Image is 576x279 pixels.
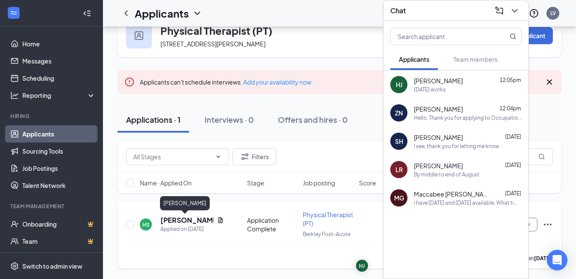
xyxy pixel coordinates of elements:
[126,114,181,125] div: Applications · 1
[135,6,189,21] h1: Applicants
[492,4,506,18] button: ComposeMessage
[240,152,250,162] svg: Filter
[124,77,135,87] svg: Error
[160,215,214,225] h5: [PERSON_NAME]
[247,179,264,187] span: Stage
[399,55,429,63] span: Applicants
[414,199,522,206] div: i have [DATE] and [DATE] available. What time works best for you?
[22,52,96,70] a: Messages
[395,165,403,174] div: LR
[22,177,96,194] a: Talent Network
[10,112,94,120] div: Hiring
[395,109,403,117] div: ZN
[395,137,403,146] div: SH
[453,55,498,63] span: Team members
[121,8,131,18] svg: ChevronLeft
[359,262,365,270] div: HJ
[510,6,520,16] svg: ChevronDown
[140,179,192,187] span: Name · Applied On
[414,114,522,121] div: Hello, Thank you for applying to Occupational Therapist Assistant(OTA) at Berkley Post-Acute! We ...
[9,9,18,17] svg: WorkstreamLogo
[394,194,404,202] div: MG
[505,190,521,197] span: [DATE]
[135,31,143,40] img: user icon
[22,70,96,87] a: Scheduling
[550,9,556,17] div: LV
[22,125,96,143] a: Applicants
[22,35,96,52] a: Home
[414,86,446,93] div: [DATE] works
[22,233,96,250] a: TeamCrown
[215,153,222,160] svg: ChevronDown
[192,8,202,18] svg: ChevronDown
[303,231,350,237] span: Berkley Post-Acute
[538,153,545,160] svg: MagnifyingGlass
[217,217,224,224] svg: Document
[303,179,335,187] span: Job posting
[22,262,82,270] div: Switch to admin view
[22,91,96,100] div: Reporting
[414,105,463,113] span: [PERSON_NAME]
[160,225,224,234] div: Applied on [DATE]
[232,148,276,165] button: Filter Filters
[160,40,265,48] span: [STREET_ADDRESS][PERSON_NAME]
[22,160,96,177] a: Job Postings
[160,196,210,210] div: [PERSON_NAME]
[543,219,553,230] svg: Ellipses
[510,33,516,40] svg: MagnifyingGlass
[534,255,552,261] b: [DATE]
[414,161,463,170] span: [PERSON_NAME]
[205,114,254,125] div: Interviews · 0
[142,221,150,228] div: HS
[396,80,402,89] div: HJ
[359,179,376,187] span: Score
[391,28,492,45] input: Search applicant
[390,6,406,15] h3: Chat
[547,250,567,270] div: Open Intercom Messenger
[140,78,311,86] span: Applicants can't schedule interviews.
[529,8,539,18] svg: QuestionInfo
[10,203,94,210] div: Team Management
[414,143,501,150] div: I see, thank you for letting me know.
[22,215,96,233] a: OnboardingCrown
[494,6,504,16] svg: ComposeMessage
[22,250,96,267] a: DocumentsCrown
[278,114,348,125] div: Offers and hires · 0
[544,77,555,87] svg: Cross
[83,9,91,18] svg: Collapse
[22,143,96,160] a: Sourcing Tools
[414,171,479,178] div: By middle to end of August
[505,133,521,140] span: [DATE]
[160,23,272,38] h3: Physical Therapist (PT)
[243,78,311,86] a: Add your availability now
[505,162,521,168] span: [DATE]
[247,216,298,233] div: Application Complete
[414,190,491,198] span: Maccabee [PERSON_NAME]
[414,133,463,142] span: [PERSON_NAME]
[500,105,521,112] span: 12:04pm
[10,262,19,270] svg: Settings
[10,91,19,100] svg: Analysis
[500,77,521,83] span: 12:05pm
[133,152,211,161] input: All Stages
[414,76,463,85] span: [PERSON_NAME]
[508,4,522,18] button: ChevronDown
[303,211,353,227] span: Physical Therapist (PT)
